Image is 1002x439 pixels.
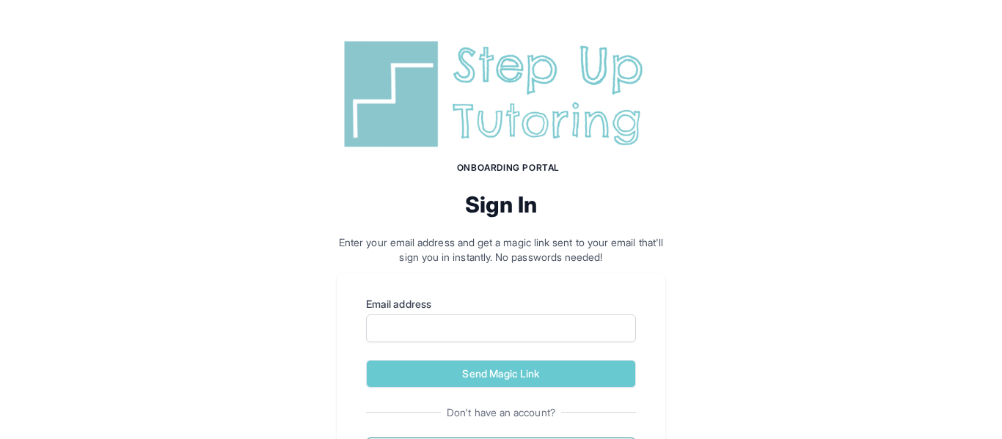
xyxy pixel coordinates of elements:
[337,235,665,265] p: Enter your email address and get a magic link sent to your email that'll sign you in instantly. N...
[351,162,665,174] h1: Onboarding Portal
[366,297,636,311] label: Email address
[337,191,665,218] h2: Sign In
[441,405,561,420] span: Don't have an account?
[337,35,665,153] img: Step Up Tutoring horizontal logo
[366,360,636,388] button: Send Magic Link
